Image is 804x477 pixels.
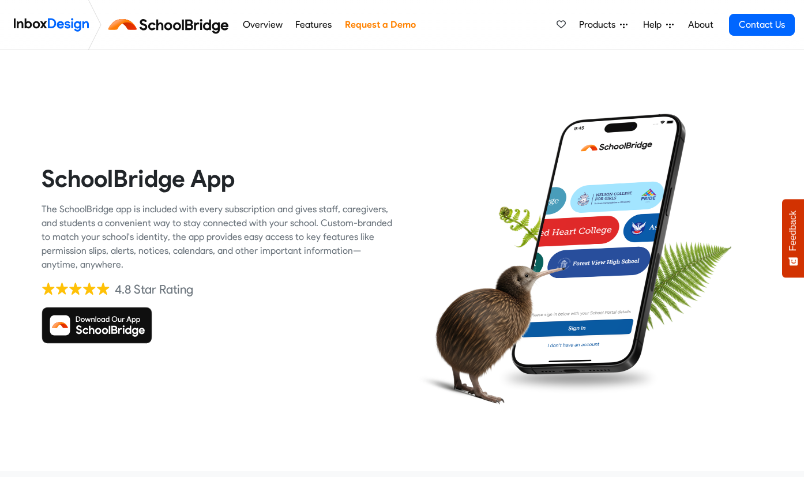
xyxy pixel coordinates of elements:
[643,18,666,32] span: Help
[341,13,419,36] a: Request a Demo
[788,211,798,251] span: Feedback
[115,281,193,298] div: 4.8 Star Rating
[638,13,678,36] a: Help
[510,113,687,374] img: phone.png
[685,13,716,36] a: About
[42,202,393,272] div: The SchoolBridge app is included with every subscription and gives staff, caregivers, and student...
[239,13,285,36] a: Overview
[574,13,632,36] a: Products
[42,307,152,344] img: Download SchoolBridge App
[782,199,804,277] button: Feedback - Show survey
[106,11,236,39] img: schoolbridge logo
[579,18,620,32] span: Products
[729,14,795,36] a: Contact Us
[292,13,335,36] a: Features
[411,236,566,420] img: kiwi_bird.png
[495,360,660,396] img: shadow.png
[42,164,393,193] heading: SchoolBridge App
